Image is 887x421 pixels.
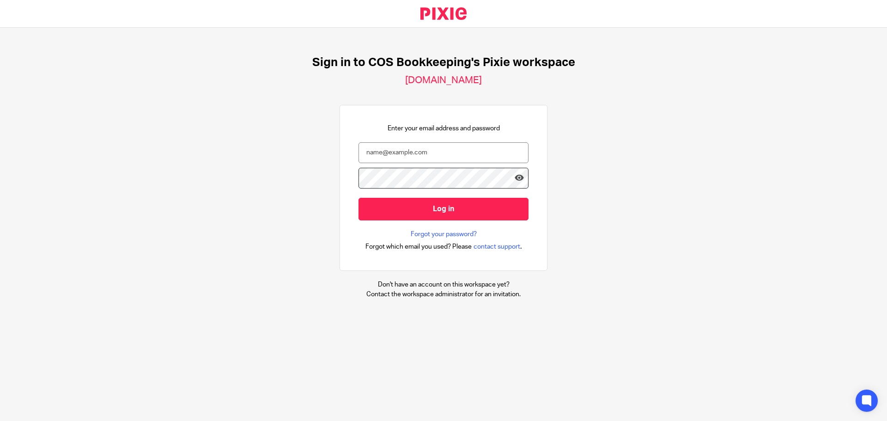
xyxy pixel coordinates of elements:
input: Log in [358,198,529,220]
div: . [365,241,522,252]
p: Don't have an account on this workspace yet? [366,280,521,289]
p: Contact the workspace administrator for an invitation. [366,290,521,299]
h2: [DOMAIN_NAME] [405,74,482,86]
h1: Sign in to COS Bookkeeping's Pixie workspace [312,55,575,70]
input: name@example.com [358,142,529,163]
p: Enter your email address and password [388,124,500,133]
span: Forgot which email you used? Please [365,242,472,251]
a: Forgot your password? [411,230,477,239]
span: contact support [474,242,520,251]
